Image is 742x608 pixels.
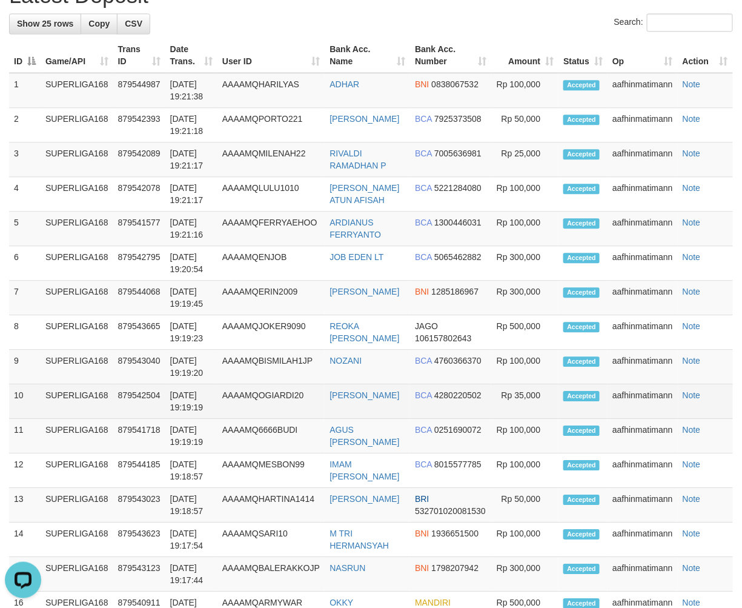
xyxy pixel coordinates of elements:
[9,281,41,315] td: 7
[563,460,600,470] span: Accepted
[563,529,600,540] span: Accepted
[563,149,600,159] span: Accepted
[41,281,113,315] td: SUPERLIGA168
[88,19,110,28] span: Copy
[415,287,429,296] span: BNI
[683,425,701,435] a: Note
[434,149,482,158] span: Copy 7005636981 to clipboard
[113,177,165,212] td: 879542078
[217,315,325,350] td: AAAAMQJOKER9090
[5,5,41,41] button: Open LiveChat chat widget
[683,79,701,89] a: Note
[9,38,41,73] th: ID: activate to sort column descending
[9,453,41,488] td: 12
[330,114,399,124] a: [PERSON_NAME]
[217,453,325,488] td: AAAAMQMESBON99
[330,494,399,504] a: [PERSON_NAME]
[608,142,678,177] td: aafhinmatimann
[491,212,558,246] td: Rp 100,000
[9,108,41,142] td: 2
[415,333,471,343] span: Copy 106157802643 to clipboard
[113,142,165,177] td: 879542089
[41,315,113,350] td: SUPERLIGA168
[683,356,701,366] a: Note
[9,419,41,453] td: 11
[165,523,217,557] td: [DATE] 19:17:54
[563,495,600,505] span: Accepted
[491,315,558,350] td: Rp 500,000
[113,350,165,384] td: 879543040
[491,73,558,108] td: Rp 100,000
[165,488,217,523] td: [DATE] 19:18:57
[415,459,432,469] span: BCA
[608,177,678,212] td: aafhinmatimann
[415,506,486,516] span: Copy 532701020081530 to clipboard
[9,384,41,419] td: 10
[41,453,113,488] td: SUPERLIGA168
[217,488,325,523] td: AAAAMQHARTINA1414
[491,419,558,453] td: Rp 100,000
[165,453,217,488] td: [DATE] 19:18:57
[41,108,113,142] td: SUPERLIGA168
[9,142,41,177] td: 3
[165,73,217,108] td: [DATE] 19:21:38
[217,177,325,212] td: AAAAMQLULU1010
[165,419,217,453] td: [DATE] 19:19:19
[9,523,41,557] td: 14
[9,212,41,246] td: 5
[608,384,678,419] td: aafhinmatimann
[563,564,600,574] span: Accepted
[217,523,325,557] td: AAAAMQSARI10
[415,149,432,158] span: BCA
[683,459,701,469] a: Note
[614,13,733,32] label: Search:
[41,142,113,177] td: SUPERLIGA168
[117,13,150,34] a: CSV
[563,391,600,401] span: Accepted
[113,212,165,246] td: 879541577
[415,321,438,331] span: JAGO
[683,287,701,296] a: Note
[217,212,325,246] td: AAAAMQFERRYAEHOO
[217,350,325,384] td: AAAAMQBISMILAH1JP
[325,38,410,73] th: Bank Acc. Name: activate to sort column ascending
[113,108,165,142] td: 879542393
[217,281,325,315] td: AAAAMQERIN2009
[563,218,600,229] span: Accepted
[491,557,558,592] td: Rp 300,000
[608,281,678,315] td: aafhinmatimann
[563,80,600,90] span: Accepted
[41,523,113,557] td: SUPERLIGA168
[491,523,558,557] td: Rp 100,000
[608,350,678,384] td: aafhinmatimann
[415,114,432,124] span: BCA
[125,19,142,28] span: CSV
[330,287,399,296] a: [PERSON_NAME]
[683,149,701,158] a: Note
[563,115,600,125] span: Accepted
[431,563,479,573] span: Copy 1798207942 to clipboard
[113,315,165,350] td: 879543665
[608,419,678,453] td: aafhinmatimann
[683,252,701,262] a: Note
[563,322,600,332] span: Accepted
[410,38,491,73] th: Bank Acc. Number: activate to sort column ascending
[683,218,701,227] a: Note
[9,73,41,108] td: 1
[415,598,451,607] span: MANDIRI
[41,73,113,108] td: SUPERLIGA168
[608,246,678,281] td: aafhinmatimann
[491,384,558,419] td: Rp 35,000
[491,246,558,281] td: Rp 300,000
[608,453,678,488] td: aafhinmatimann
[608,557,678,592] td: aafhinmatimann
[683,321,701,331] a: Note
[683,494,701,504] a: Note
[608,38,678,73] th: Op: activate to sort column ascending
[683,598,701,607] a: Note
[113,523,165,557] td: 879543623
[9,13,81,34] a: Show 25 rows
[41,212,113,246] td: SUPERLIGA168
[165,315,217,350] td: [DATE] 19:19:23
[608,315,678,350] td: aafhinmatimann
